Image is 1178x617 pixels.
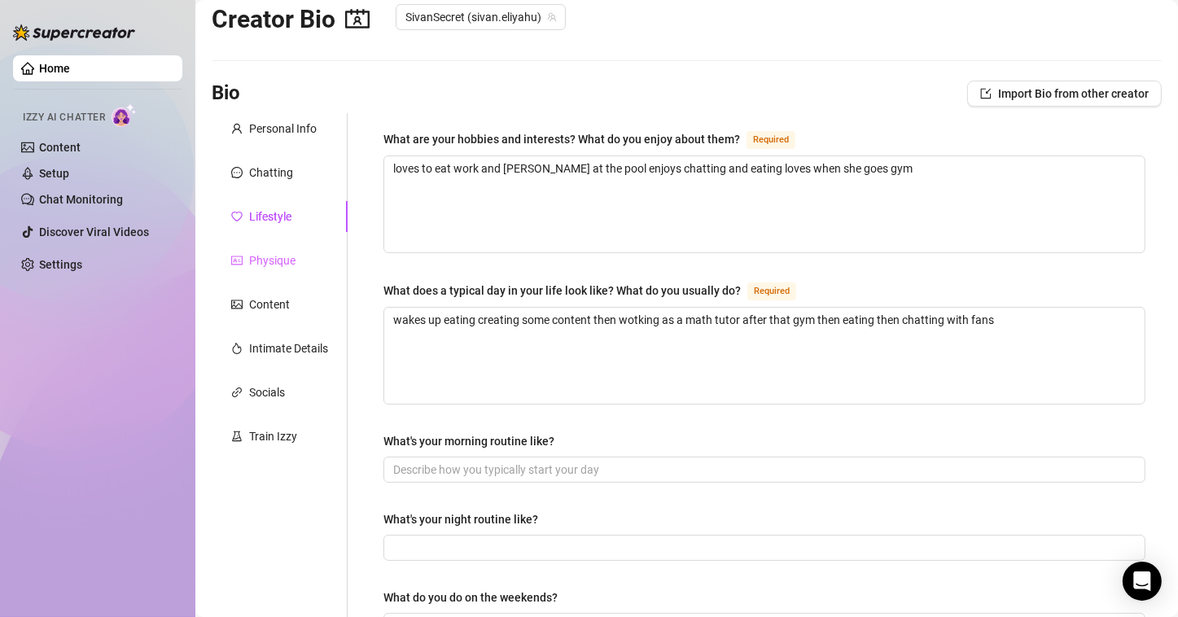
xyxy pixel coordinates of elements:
div: What do you do on the weekends? [383,589,558,606]
div: Train Izzy [249,427,297,445]
a: Settings [39,258,82,271]
span: team [547,12,557,22]
a: Setup [39,167,69,180]
textarea: What does a typical day in your life look like? What do you usually do? [384,308,1145,404]
label: What's your morning routine like? [383,432,566,450]
span: import [980,88,992,99]
div: Chatting [249,164,293,182]
span: Izzy AI Chatter [23,110,105,125]
span: Required [747,282,796,300]
div: Open Intercom Messenger [1123,562,1162,601]
div: What does a typical day in your life look like? What do you usually do? [383,282,741,300]
span: fire [231,343,243,354]
span: experiment [231,431,243,442]
div: Intimate Details [249,339,328,357]
div: What are your hobbies and interests? What do you enjoy about them? [383,130,740,148]
a: Content [39,141,81,154]
span: message [231,167,243,178]
input: What's your morning routine like? [393,461,1132,479]
a: Home [39,62,70,75]
div: Personal Info [249,120,317,138]
span: link [231,387,243,398]
label: What does a typical day in your life look like? What do you usually do? [383,281,814,300]
span: idcard [231,255,243,266]
span: user [231,123,243,134]
label: What do you do on the weekends? [383,589,569,606]
div: Socials [249,383,285,401]
span: Import Bio from other creator [998,87,1149,100]
span: Required [747,131,795,149]
img: logo-BBDzfeDw.svg [13,24,135,41]
div: What's your morning routine like? [383,432,554,450]
label: What's your night routine like? [383,510,550,528]
a: Discover Viral Videos [39,225,149,238]
span: contacts [345,7,370,31]
div: Lifestyle [249,208,291,225]
span: heart [231,211,243,222]
h3: Bio [212,81,240,107]
h2: Creator Bio [212,4,370,35]
span: picture [231,299,243,310]
span: SivanSecret (sivan.eliyahu) [405,5,556,29]
input: What's your night routine like? [393,539,1132,557]
div: Physique [249,252,296,269]
img: AI Chatter [112,103,137,127]
div: Content [249,295,290,313]
div: What's your night routine like? [383,510,538,528]
a: Chat Monitoring [39,193,123,206]
button: Import Bio from other creator [967,81,1162,107]
label: What are your hobbies and interests? What do you enjoy about them? [383,129,813,149]
textarea: What are your hobbies and interests? What do you enjoy about them? [384,156,1145,252]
